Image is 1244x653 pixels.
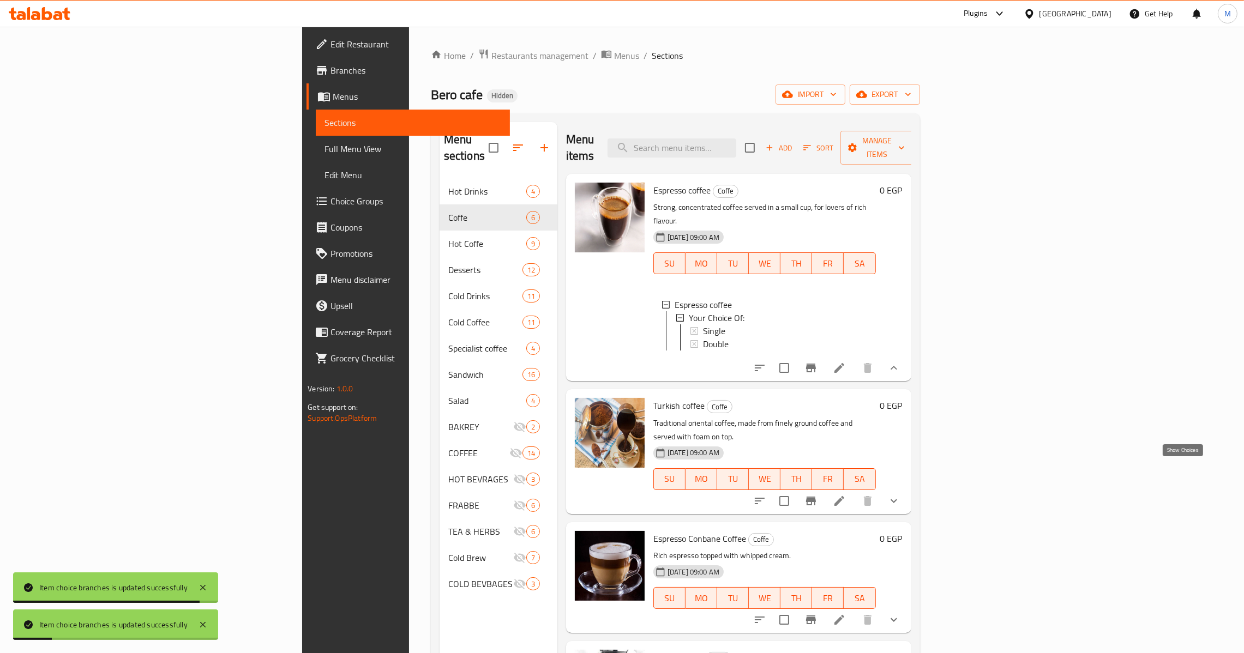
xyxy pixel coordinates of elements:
[690,590,713,606] span: MO
[833,494,846,507] a: Edit menu item
[575,398,645,468] img: Turkish coffee
[749,468,780,490] button: WE
[773,356,796,379] span: Select to update
[440,361,557,388] div: Sandwich16
[780,587,812,609] button: TH
[330,325,501,338] span: Coverage Report
[747,607,773,633] button: sort-choices
[773,608,796,631] span: Select to update
[614,49,639,62] span: Menus
[653,397,705,414] span: Turkish coffee
[448,473,513,486] span: HOT BEVRAGES
[527,239,539,249] span: 9
[308,411,377,425] a: Support.OpsPlatform
[566,131,594,164] h2: Menu items
[848,471,871,487] span: SA
[526,394,540,407] div: items
[812,252,844,274] button: FR
[526,551,540,564] div: items
[440,204,557,231] div: Coffe6
[593,49,597,62] li: /
[308,400,358,414] span: Get support on:
[526,185,540,198] div: items
[522,446,540,459] div: items
[513,499,526,512] svg: Inactive section
[307,214,510,240] a: Coupons
[798,488,824,514] button: Branch-specific-item
[773,489,796,512] span: Select to update
[717,468,749,490] button: TU
[330,195,501,208] span: Choice Groups
[440,335,557,361] div: Specialist coffee4
[522,263,540,276] div: items
[307,319,510,345] a: Coverage Report
[440,231,557,257] div: Hot Coffe9
[526,473,540,486] div: items
[307,240,510,267] a: Promotions
[801,140,836,156] button: Sort
[448,289,522,303] span: Cold Drinks
[812,468,844,490] button: FR
[448,263,522,276] span: Desserts
[796,140,840,156] span: Sort items
[964,7,988,20] div: Plugins
[707,401,732,413] span: Coffe
[881,488,907,514] button: show more
[526,211,540,224] div: items
[798,355,824,381] button: Branch-specific-item
[513,420,526,433] svg: Inactive section
[785,471,808,487] span: TH
[307,267,510,293] a: Menu disclaimer
[307,57,510,83] a: Branches
[440,178,557,204] div: Hot Drinks4
[513,577,526,590] svg: Inactive section
[575,183,645,252] img: Espresso coffee
[785,256,808,271] span: TH
[330,221,501,234] span: Coupons
[527,553,539,563] span: 7
[522,316,540,329] div: items
[653,468,686,490] button: SU
[812,587,844,609] button: FR
[663,448,724,458] span: [DATE] 09:00 AM
[431,49,920,63] nav: breadcrumb
[448,525,513,538] span: TEA & HERBS
[448,185,526,198] span: Hot Drinks
[440,466,557,492] div: HOT BEVRAGES3
[440,571,557,597] div: COLD BEVBAGES3
[527,579,539,589] span: 3
[575,531,645,601] img: Espresso Conbane Coffee
[523,370,539,380] span: 16
[880,398,903,413] h6: 0 EGP
[448,499,513,512] span: FRABBE
[849,134,905,161] span: Manage items
[833,361,846,374] a: Edit menu item
[448,577,513,590] span: COLD BEVBAGES
[440,309,557,335] div: Cold Coffee11
[526,237,540,250] div: items
[526,525,540,538] div: items
[526,499,540,512] div: items
[527,500,539,511] span: 6
[448,446,509,459] span: COFFEE
[330,38,501,51] span: Edit Restaurant
[440,440,557,466] div: COFFEE14
[513,473,526,486] svg: Inactive section
[713,185,738,197] span: Coffe
[717,252,749,274] button: TU
[307,83,510,110] a: Menus
[844,252,875,274] button: SA
[855,355,881,381] button: delete
[505,135,531,161] span: Sort sections
[840,131,914,165] button: Manage items
[448,551,513,564] span: Cold Brew
[703,337,729,350] span: Double
[858,88,911,101] span: export
[316,136,510,162] a: Full Menu View
[333,90,501,103] span: Menus
[527,343,539,354] span: 4
[675,298,732,311] span: Espresso coffee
